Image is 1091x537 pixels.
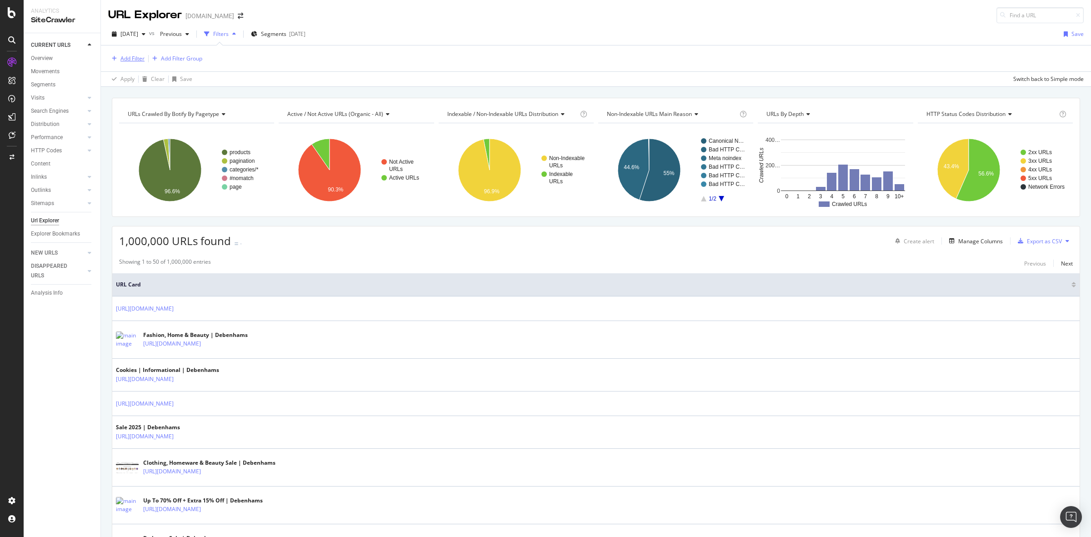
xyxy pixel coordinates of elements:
[161,55,202,62] div: Add Filter Group
[389,166,403,172] text: URLs
[943,163,959,170] text: 43.4%
[445,107,578,121] h4: Indexable / Non-Indexable URLs Distribution
[31,106,85,116] a: Search Engines
[904,237,934,245] div: Create alert
[238,13,243,19] div: arrow-right-arrow-left
[1061,258,1073,269] button: Next
[31,67,94,76] a: Movements
[31,80,55,90] div: Segments
[116,281,1069,289] span: URL Card
[605,107,738,121] h4: Non-Indexable URLs Main Reason
[31,146,62,156] div: HTTP Codes
[841,193,845,200] text: 5
[895,193,904,200] text: 10+
[200,27,240,41] button: Filters
[31,159,94,169] a: Content
[31,199,85,208] a: Sitemaps
[31,248,85,258] a: NEW URLS
[1071,30,1084,38] div: Save
[31,248,58,258] div: NEW URLS
[279,130,434,210] svg: A chart.
[946,236,1003,246] button: Manage Columns
[1060,506,1082,528] div: Open Intercom Messenger
[766,162,780,169] text: 200…
[116,399,174,408] a: [URL][DOMAIN_NAME]
[151,75,165,83] div: Clear
[108,27,149,41] button: [DATE]
[120,75,135,83] div: Apply
[31,199,54,208] div: Sitemaps
[240,240,242,247] div: -
[143,505,201,514] a: [URL][DOMAIN_NAME]
[328,186,344,193] text: 90.3%
[918,130,1073,210] svg: A chart.
[31,93,45,103] div: Visits
[108,7,182,23] div: URL Explorer
[709,155,741,161] text: Meta noindex
[149,53,202,64] button: Add Filter Group
[116,462,139,473] img: main image
[1060,27,1084,41] button: Save
[31,288,94,298] a: Analysis Info
[808,193,811,200] text: 2
[31,120,60,129] div: Distribution
[287,110,383,118] span: Active / Not Active URLs (organic - all)
[31,172,47,182] div: Inlinks
[819,193,822,200] text: 3
[31,54,53,63] div: Overview
[116,331,139,348] img: main image
[116,497,139,513] img: main image
[119,233,231,248] span: 1,000,000 URLs found
[230,158,255,164] text: pagination
[709,172,745,179] text: Bad HTTP C…
[797,193,800,200] text: 1
[1027,237,1062,245] div: Export as CSV
[143,497,263,505] div: Up To 70% Off + Extra 15% Off | Debenhams
[925,107,1057,121] h4: HTTP Status Codes Distribution
[143,331,248,339] div: Fashion, Home & Beauty | Debenhams
[119,258,211,269] div: Showing 1 to 50 of 1,000,000 entries
[31,93,85,103] a: Visits
[31,261,85,281] a: DISAPPEARED URLS
[31,288,63,298] div: Analysis Info
[1024,260,1046,267] div: Previous
[126,107,266,121] h4: URLs Crawled By Botify By pagetype
[31,133,63,142] div: Performance
[1028,175,1052,181] text: 5xx URLs
[289,30,305,38] div: [DATE]
[958,237,1003,245] div: Manage Columns
[31,133,85,142] a: Performance
[389,175,419,181] text: Active URLs
[389,159,414,165] text: Not Active
[709,138,744,144] text: Canonical N…
[891,234,934,248] button: Create alert
[139,72,165,86] button: Clear
[31,146,85,156] a: HTTP Codes
[598,130,753,210] div: A chart.
[832,201,867,207] text: Crawled URLs
[549,178,563,185] text: URLs
[119,130,274,210] svg: A chart.
[1028,166,1052,173] text: 4xx URLs
[1028,184,1065,190] text: Network Errors
[786,193,789,200] text: 0
[1028,158,1052,164] text: 3xx URLs
[120,30,138,38] span: 2025 Sep. 26th
[549,162,563,169] text: URLs
[853,193,856,200] text: 6
[116,432,174,441] a: [URL][DOMAIN_NAME]
[1014,234,1062,248] button: Export as CSV
[766,137,780,143] text: 400…
[1024,258,1046,269] button: Previous
[31,15,93,25] div: SiteCrawler
[484,188,499,195] text: 96.9%
[886,193,890,200] text: 9
[758,130,913,210] div: A chart.
[926,110,1006,118] span: HTTP Status Codes Distribution
[31,120,85,129] a: Distribution
[165,188,180,195] text: 96.6%
[261,30,286,38] span: Segments
[108,72,135,86] button: Apply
